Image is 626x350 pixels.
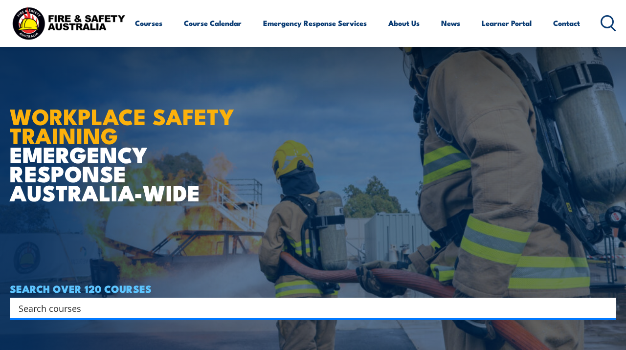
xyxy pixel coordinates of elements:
a: About Us [388,11,420,35]
a: Learner Portal [482,11,532,35]
h4: SEARCH OVER 120 COURSES [10,283,616,294]
button: Search magnifier button [599,301,613,315]
input: Search input [19,301,595,315]
form: Search form [21,301,597,315]
a: Emergency Response Services [263,11,367,35]
h1: EMERGENCY RESPONSE AUSTRALIA-WIDE [10,82,249,202]
strong: WORKPLACE SAFETY TRAINING [10,99,234,152]
a: News [441,11,460,35]
a: Course Calendar [184,11,242,35]
a: Courses [135,11,162,35]
a: Contact [553,11,580,35]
